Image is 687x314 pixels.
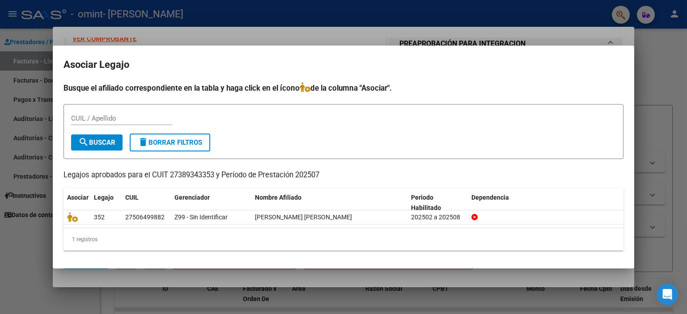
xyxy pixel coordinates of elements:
[78,137,89,147] mat-icon: search
[255,214,352,221] span: LOZANO DIEZ MORENA ANAHI
[251,188,407,218] datatable-header-cell: Nombre Afiliado
[138,137,148,147] mat-icon: delete
[64,228,623,251] div: 1 registros
[94,214,105,221] span: 352
[94,194,114,201] span: Legajo
[67,194,89,201] span: Asociar
[71,134,123,151] button: Buscar
[125,212,165,222] div: 27506499882
[657,284,678,305] div: Open Intercom Messenger
[471,194,509,201] span: Dependencia
[171,188,251,218] datatable-header-cell: Gerenciador
[64,170,623,181] p: Legajos aprobados para el CUIT 27389343353 y Período de Prestación 202507
[90,188,122,218] datatable-header-cell: Legajo
[130,134,210,151] button: Borrar Filtros
[255,194,301,201] span: Nombre Afiliado
[468,188,624,218] datatable-header-cell: Dependencia
[174,194,210,201] span: Gerenciador
[125,194,139,201] span: CUIL
[174,214,228,221] span: Z99 - Sin Identificar
[64,188,90,218] datatable-header-cell: Asociar
[64,82,623,94] h4: Busque el afiliado correspondiente en la tabla y haga click en el ícono de la columna "Asociar".
[64,56,623,73] h2: Asociar Legajo
[411,194,441,211] span: Periodo Habilitado
[122,188,171,218] datatable-header-cell: CUIL
[138,138,202,147] span: Borrar Filtros
[407,188,468,218] datatable-header-cell: Periodo Habilitado
[411,212,464,222] div: 202502 a 202508
[78,138,115,147] span: Buscar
